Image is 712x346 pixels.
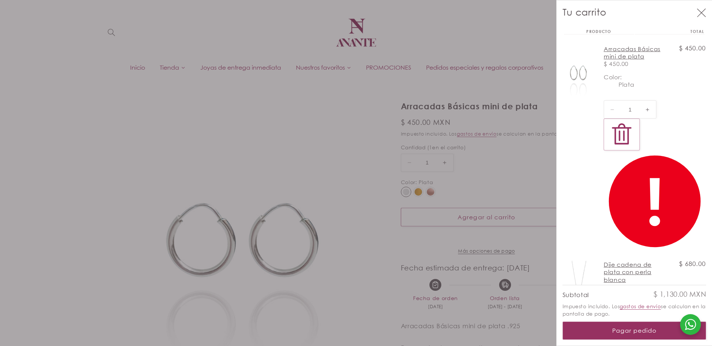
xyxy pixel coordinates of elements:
a: Arracadas Básicas mini de plata [604,45,660,60]
input: Cantidad para Arracadas Básicas mini de plata [621,100,639,119]
button: Eliminar Arracadas Básicas mini de plata - Plata [604,119,640,150]
a: Dije cadena de plata con perla blanca [604,261,652,283]
h2: Tu carrito [563,6,607,19]
a: gastos de envío [620,303,661,309]
dd: Plata [619,81,668,88]
p: $ 1,130.00 MXN [653,291,706,298]
button: Pagar pedido [563,322,706,340]
th: Producto [564,29,634,35]
div: $ 680.00 [604,283,668,291]
small: Impuesto incluido. Los se calculan en la pantalla de pago. [563,303,706,317]
dt: Color: [604,73,668,81]
div: $ 450.00 [604,60,668,67]
th: Total [635,29,705,35]
h2: Subtotal [563,292,589,298]
button: Cerrar [693,4,710,21]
